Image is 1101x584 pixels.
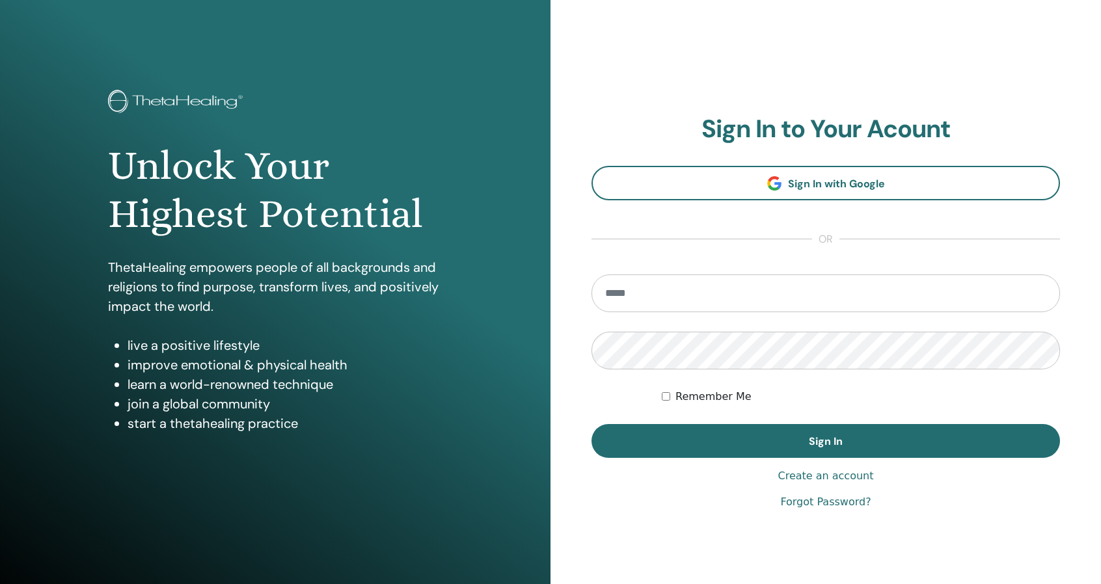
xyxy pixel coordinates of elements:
[128,375,442,394] li: learn a world-renowned technique
[591,114,1060,144] h2: Sign In to Your Acount
[128,414,442,433] li: start a thetahealing practice
[778,468,873,484] a: Create an account
[809,434,843,448] span: Sign In
[812,232,839,247] span: or
[662,389,1060,405] div: Keep me authenticated indefinitely or until I manually logout
[591,166,1060,200] a: Sign In with Google
[128,355,442,375] li: improve emotional & physical health
[128,394,442,414] li: join a global community
[780,494,871,510] a: Forgot Password?
[591,424,1060,458] button: Sign In
[788,177,885,191] span: Sign In with Google
[128,336,442,355] li: live a positive lifestyle
[108,142,442,239] h1: Unlock Your Highest Potential
[675,389,752,405] label: Remember Me
[108,258,442,316] p: ThetaHealing empowers people of all backgrounds and religions to find purpose, transform lives, a...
